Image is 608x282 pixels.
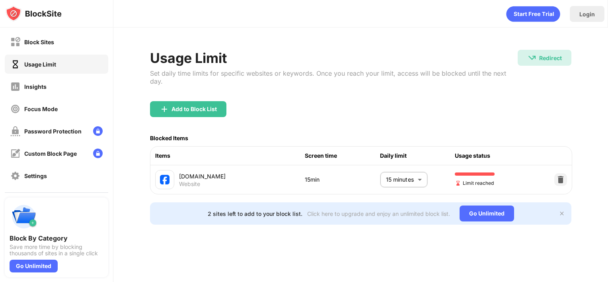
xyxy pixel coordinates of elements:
[10,244,103,257] div: Save more time by blocking thousands of sites in a single click
[150,135,188,141] div: Blocked Items
[455,180,461,186] img: hourglass-end.svg
[579,11,595,18] div: Login
[10,126,20,136] img: password-protection-off.svg
[24,150,77,157] div: Custom Block Page
[305,151,380,160] div: Screen time
[10,149,20,159] img: customize-block-page-off.svg
[171,106,217,112] div: Add to Block List
[24,106,58,112] div: Focus Mode
[150,50,518,66] div: Usage Limit
[539,55,562,61] div: Redirect
[93,126,103,136] img: lock-menu.svg
[10,82,20,92] img: insights-off.svg
[10,234,103,242] div: Block By Category
[10,104,20,114] img: focus-off.svg
[93,149,103,158] img: lock-menu.svg
[460,206,514,221] div: Go Unlimited
[24,172,47,179] div: Settings
[455,179,494,187] span: Limit reached
[455,151,530,160] div: Usage status
[24,61,56,68] div: Usage Limit
[10,260,58,272] div: Go Unlimited
[155,151,305,160] div: Items
[386,175,415,184] p: 15 minutes
[10,37,20,47] img: block-off.svg
[6,6,62,22] img: logo-blocksite.svg
[208,210,302,217] div: 2 sites left to add to your block list.
[559,210,565,217] img: x-button.svg
[10,171,20,181] img: settings-off.svg
[150,69,518,85] div: Set daily time limits for specific websites or keywords. Once you reach your limit, access will b...
[24,83,47,90] div: Insights
[160,175,170,184] img: favicons
[307,210,450,217] div: Click here to upgrade and enjoy an unlimited block list.
[506,6,560,22] div: animation
[179,172,305,180] div: [DOMAIN_NAME]
[305,175,380,184] div: 15min
[24,39,54,45] div: Block Sites
[10,59,20,69] img: time-usage-on.svg
[179,180,200,188] div: Website
[10,202,38,231] img: push-categories.svg
[24,128,82,135] div: Password Protection
[380,151,455,160] div: Daily limit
